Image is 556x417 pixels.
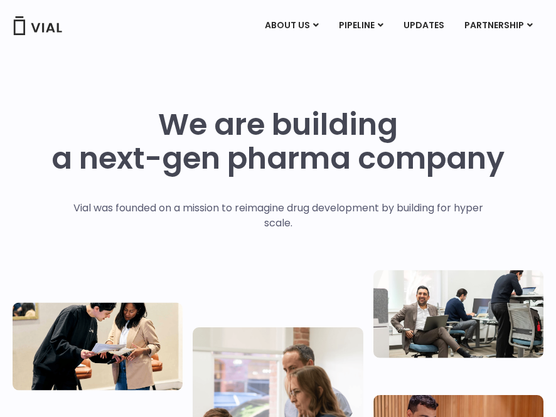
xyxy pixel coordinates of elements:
[454,15,543,36] a: PARTNERSHIPMenu Toggle
[60,201,496,231] p: Vial was founded on a mission to reimagine drug development by building for hyper scale.
[13,302,183,390] img: Two people looking at a paper talking.
[51,108,505,176] h1: We are building a next-gen pharma company
[329,15,393,36] a: PIPELINEMenu Toggle
[393,15,454,36] a: UPDATES
[13,16,63,35] img: Vial Logo
[255,15,328,36] a: ABOUT USMenu Toggle
[373,270,543,357] img: Three people working in an office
